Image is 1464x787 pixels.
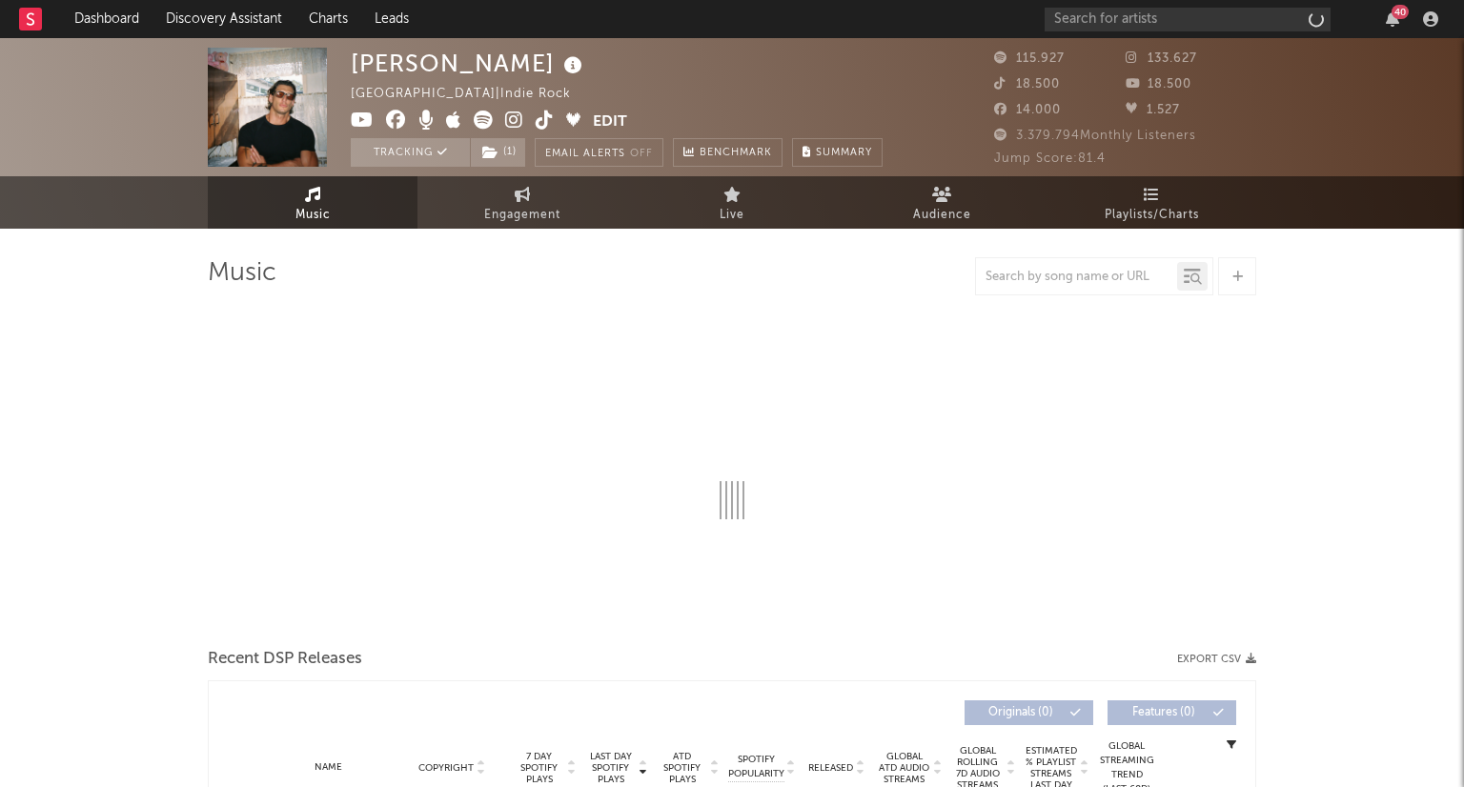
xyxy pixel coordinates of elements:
button: 40 [1386,11,1399,27]
span: Live [720,204,744,227]
span: Global ATD Audio Streams [878,751,930,785]
span: Playlists/Charts [1105,204,1199,227]
span: Jump Score: 81.4 [994,152,1106,165]
span: ATD Spotify Plays [657,751,707,785]
input: Search for artists [1045,8,1331,31]
input: Search by song name or URL [976,270,1177,285]
em: Off [630,149,653,159]
button: (1) [471,138,525,167]
button: Edit [593,111,627,134]
span: 7 Day Spotify Plays [514,751,564,785]
span: 133.627 [1126,52,1197,65]
div: Name [266,760,391,775]
span: 1.527 [1126,104,1180,116]
span: Released [808,762,853,774]
span: 3.379.794 Monthly Listeners [994,130,1196,142]
button: Tracking [351,138,470,167]
a: Music [208,176,417,229]
div: [GEOGRAPHIC_DATA] | Indie Rock [351,83,593,106]
a: Engagement [417,176,627,229]
span: Originals ( 0 ) [977,707,1065,718]
a: Live [627,176,837,229]
span: Music [295,204,331,227]
span: 18.500 [1126,78,1191,91]
span: 115.927 [994,52,1065,65]
button: Summary [792,138,883,167]
span: Spotify Popularity [728,753,784,781]
span: Copyright [418,762,474,774]
span: Benchmark [700,142,772,165]
span: Last Day Spotify Plays [585,751,636,785]
a: Audience [837,176,1047,229]
span: Features ( 0 ) [1120,707,1208,718]
span: 18.500 [994,78,1060,91]
div: 40 [1392,5,1409,19]
button: Export CSV [1177,654,1256,665]
div: [PERSON_NAME] [351,48,587,79]
button: Originals(0) [965,700,1093,725]
span: ( 1 ) [470,138,526,167]
span: Engagement [484,204,560,227]
span: Audience [913,204,971,227]
span: Recent DSP Releases [208,648,362,671]
a: Playlists/Charts [1047,176,1256,229]
button: Email AlertsOff [535,138,663,167]
a: Benchmark [673,138,783,167]
span: 14.000 [994,104,1061,116]
span: Summary [816,148,872,158]
button: Features(0) [1108,700,1236,725]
